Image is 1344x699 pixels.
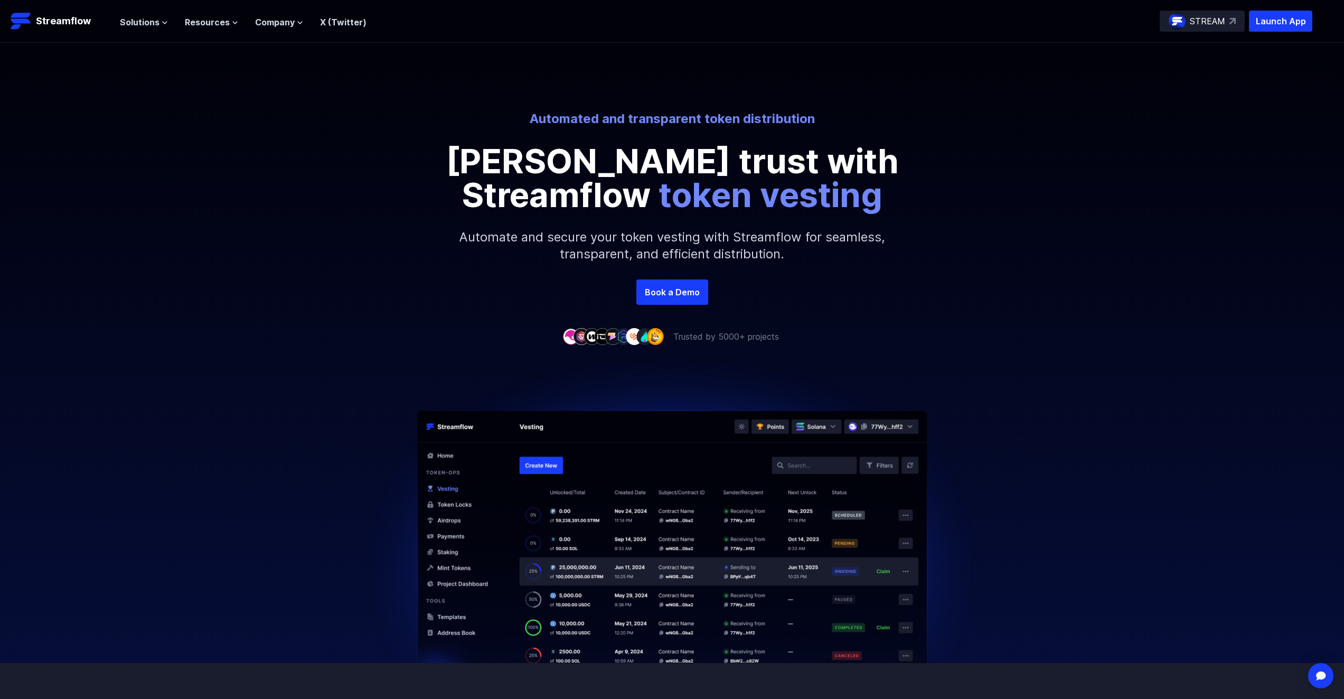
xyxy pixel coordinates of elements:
img: company-9 [647,328,664,344]
button: Solutions [120,16,168,29]
p: [PERSON_NAME] trust with Streamflow [435,144,910,212]
img: company-2 [573,328,590,344]
a: STREAM [1160,11,1245,32]
img: company-5 [605,328,622,344]
img: company-1 [562,328,579,344]
p: Streamflow [36,14,91,29]
a: X (Twitter) [320,17,366,27]
p: Automate and secure your token vesting with Streamflow for seamless, transparent, and efficient d... [445,212,899,279]
button: Resources [185,16,238,29]
img: company-3 [584,328,600,344]
img: company-8 [636,328,653,344]
button: Company [255,16,303,29]
button: Launch App [1249,11,1312,32]
img: company-7 [626,328,643,344]
img: company-6 [615,328,632,344]
p: Automated and transparent token distribution [380,110,965,127]
div: Open Intercom Messenger [1308,663,1333,688]
span: Resources [185,16,230,29]
a: Streamflow [11,11,109,32]
span: token vesting [659,174,882,215]
p: STREAM [1190,15,1225,27]
img: top-right-arrow.svg [1229,18,1236,24]
span: Solutions [120,16,159,29]
img: company-4 [594,328,611,344]
p: Trusted by 5000+ projects [673,330,779,343]
a: Book a Demo [636,279,708,305]
img: Hero Image [348,343,997,663]
img: Streamflow Logo [11,11,32,32]
span: Company [255,16,295,29]
img: streamflow-logo-circle.png [1169,13,1186,30]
